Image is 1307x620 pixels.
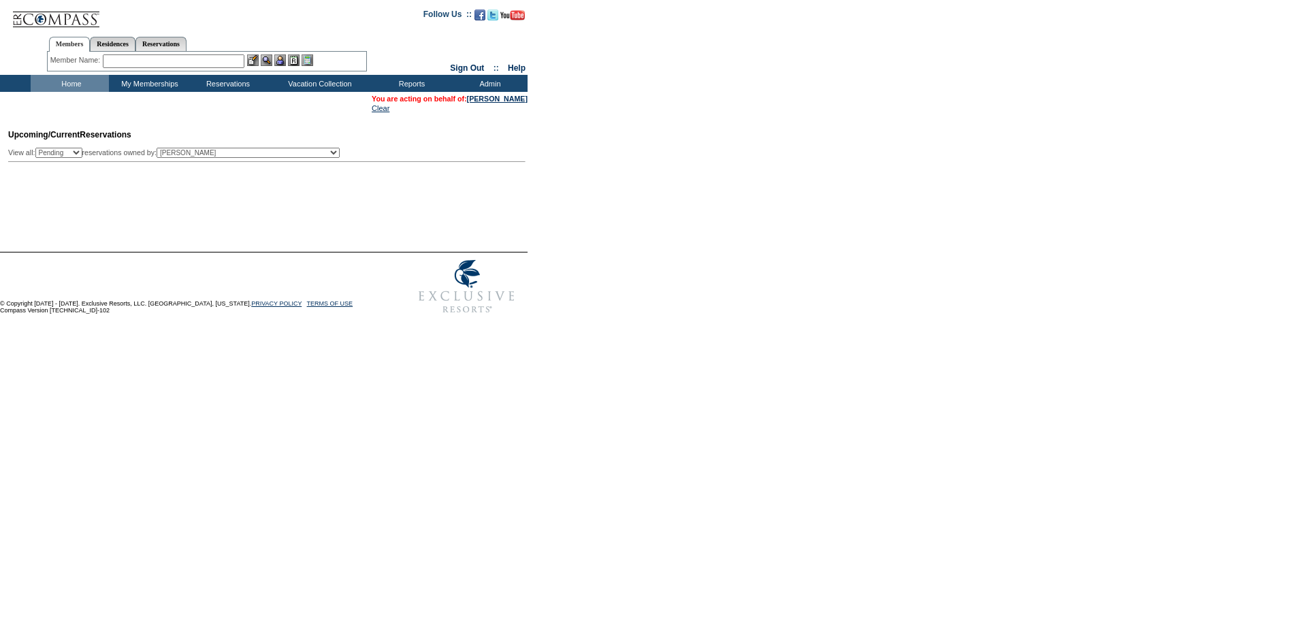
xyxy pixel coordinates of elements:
img: Exclusive Resorts [406,252,528,321]
span: :: [494,63,499,73]
div: View all: reservations owned by: [8,148,346,158]
img: Subscribe to our YouTube Channel [500,10,525,20]
a: Reservations [135,37,187,51]
img: b_calculator.gif [302,54,313,66]
span: Reservations [8,130,131,140]
td: Vacation Collection [265,75,371,92]
div: Member Name: [50,54,103,66]
a: TERMS OF USE [307,300,353,307]
span: You are acting on behalf of: [372,95,528,103]
td: My Memberships [109,75,187,92]
a: Clear [372,104,389,112]
a: Sign Out [450,63,484,73]
a: Members [49,37,91,52]
span: Upcoming/Current [8,130,80,140]
img: Become our fan on Facebook [474,10,485,20]
td: Admin [449,75,528,92]
a: Follow us on Twitter [487,14,498,22]
a: Residences [90,37,135,51]
img: Follow us on Twitter [487,10,498,20]
td: Follow Us :: [423,8,472,25]
a: Help [508,63,526,73]
a: [PERSON_NAME] [467,95,528,103]
td: Reservations [187,75,265,92]
img: b_edit.gif [247,54,259,66]
td: Reports [371,75,449,92]
img: Impersonate [274,54,286,66]
img: Reservations [288,54,300,66]
a: Become our fan on Facebook [474,14,485,22]
a: Subscribe to our YouTube Channel [500,14,525,22]
a: PRIVACY POLICY [251,300,302,307]
td: Home [31,75,109,92]
img: View [261,54,272,66]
